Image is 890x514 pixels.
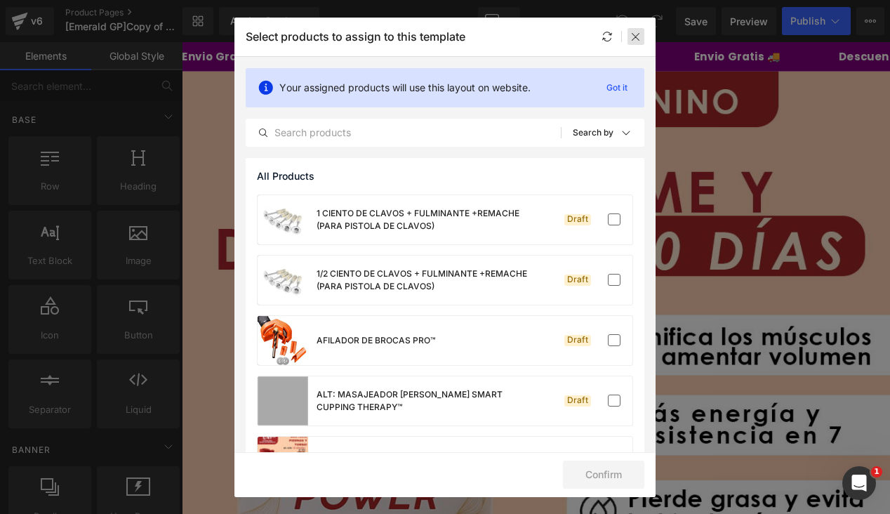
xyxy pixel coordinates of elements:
[564,395,591,407] div: Draft
[246,124,561,141] input: Search products
[317,207,527,232] div: 1 CIENTO DE CLAVOS + FULMINANTE +REMACHE (PARA PISTOLA DE CLAVOS)
[842,466,876,500] iframe: Intercom live chat
[171,11,349,24] p: Descuentos Exclusivos 😎
[258,316,308,365] a: product-img
[258,195,308,244] a: product-img
[419,11,542,24] p: Paga Al Recibir💖
[279,80,531,95] p: Your assigned products will use this layout on website.
[563,461,644,489] button: Confirm
[258,376,308,426] a: product-img
[564,214,591,225] div: Draft
[246,29,465,44] p: Select products to assign to this template
[258,256,308,305] a: product-img
[317,388,527,414] div: ALT: MASAJEADOR [PERSON_NAME] SMART CUPPING THERAPY™
[611,11,715,24] p: Envio Gratis 🚚
[871,466,882,477] span: 1
[601,79,633,96] p: Got it
[564,275,591,286] div: Draft
[564,335,591,346] div: Draft
[257,171,314,182] span: All Products
[258,437,308,486] a: product-img
[573,128,613,138] p: Search by
[317,268,527,293] div: 1/2 CIENTO DE CLAVOS + FULMINANTE +REMACHE (PARA PISTOLA DE CLAVOS)
[317,334,435,347] div: AFILADOR DE BROCAS PRO™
